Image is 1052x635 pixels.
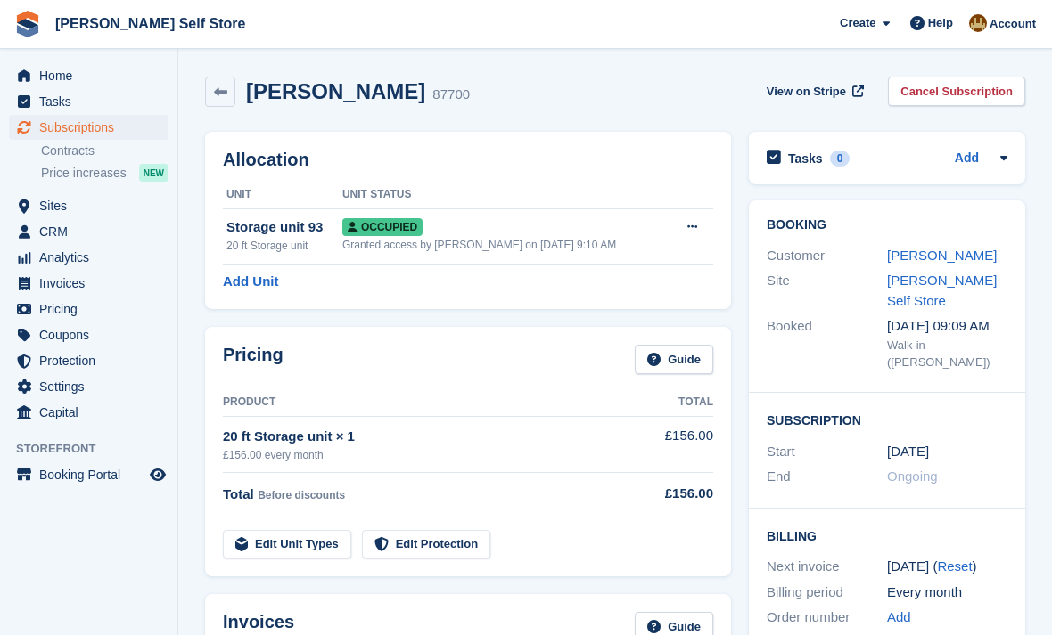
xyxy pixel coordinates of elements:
span: Before discounts [258,489,345,501]
div: Next invoice [767,557,887,577]
h2: Allocation [223,150,713,170]
div: Start [767,442,887,462]
a: menu [9,271,168,296]
span: Home [39,63,146,88]
span: Occupied [342,218,423,236]
th: Unit [223,181,342,209]
a: Add [955,149,979,169]
a: menu [9,462,168,487]
div: 20 ft Storage unit [226,238,342,254]
div: £156.00 every month [223,447,638,463]
a: menu [9,219,168,244]
span: Analytics [39,245,146,270]
time: 2025-05-27 00:00:00 UTC [887,442,929,462]
span: Help [928,14,953,32]
a: Guide [635,345,713,374]
span: Coupons [39,322,146,347]
span: Pricing [39,297,146,322]
div: 20 ft Storage unit × 1 [223,427,638,447]
span: Protection [39,348,146,373]
a: Add Unit [223,272,278,292]
h2: Billing [767,526,1007,544]
a: Edit Protection [362,530,490,559]
span: View on Stripe [767,83,846,101]
a: Edit Unit Types [223,530,351,559]
a: Preview store [147,464,168,485]
div: Booked [767,316,887,371]
a: menu [9,63,168,88]
a: menu [9,297,168,322]
span: Create [840,14,875,32]
a: menu [9,348,168,373]
th: Total [638,388,713,417]
span: Total [223,486,254,501]
span: Subscriptions [39,115,146,140]
a: Price increases NEW [41,163,168,183]
div: [DATE] ( ) [887,557,1007,577]
span: Ongoing [887,468,938,484]
a: menu [9,322,168,347]
h2: Tasks [788,151,823,167]
span: Settings [39,374,146,399]
div: [DATE] 09:09 AM [887,316,1007,337]
div: Order number [767,607,887,628]
a: menu [9,245,168,270]
div: NEW [139,164,168,182]
a: menu [9,400,168,425]
div: 87700 [432,85,470,105]
a: [PERSON_NAME] [887,248,997,263]
span: Account [990,15,1036,33]
a: Cancel Subscription [888,77,1025,106]
th: Unit Status [342,181,669,209]
a: Contracts [41,142,168,159]
span: Booking Portal [39,462,146,487]
div: Storage unit 93 [226,217,342,238]
span: Storefront [16,440,177,458]
div: Walk-in ([PERSON_NAME]) [887,337,1007,371]
span: CRM [39,219,146,244]
th: Product [223,388,638,417]
div: Granted access by [PERSON_NAME] on [DATE] 9:10 AM [342,237,669,253]
div: Every month [887,582,1007,603]
img: Tom Kingston [969,14,987,32]
a: View on Stripe [760,77,867,106]
a: menu [9,374,168,399]
a: menu [9,89,168,114]
div: End [767,467,887,487]
span: Capital [39,400,146,425]
h2: Pricing [223,345,284,374]
a: [PERSON_NAME] Self Store [48,9,252,38]
div: Site [767,271,887,311]
h2: Subscription [767,411,1007,428]
img: stora-icon-8386f47178a22dfd0bd8f6a31ec36ba5ce8667c1dd55bd0f319d3a0aa187defe.svg [14,11,41,37]
a: menu [9,115,168,140]
h2: Booking [767,218,1007,232]
span: Tasks [39,89,146,114]
span: Price increases [41,165,127,182]
div: Billing period [767,582,887,603]
h2: [PERSON_NAME] [246,79,425,103]
div: 0 [830,151,851,167]
a: Add [887,607,911,628]
span: Sites [39,193,146,218]
div: £156.00 [638,484,713,504]
a: [PERSON_NAME] Self Store [887,273,997,308]
a: menu [9,193,168,218]
a: Reset [937,558,972,574]
div: Customer [767,246,887,266]
td: £156.00 [638,416,713,472]
span: Invoices [39,271,146,296]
